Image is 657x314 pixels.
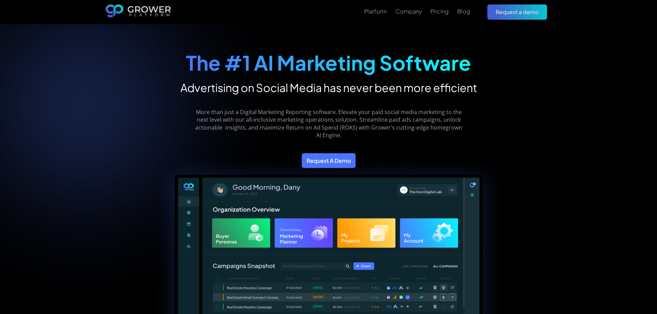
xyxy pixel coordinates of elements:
[487,4,547,19] a: Request a demo
[186,50,471,75] strong: The #1 AI Marketing Software
[457,8,470,14] div: Blog
[106,4,171,20] a: home
[396,7,422,16] a: Company
[430,7,449,16] a: Pricing
[364,8,387,14] div: Platform
[180,81,477,94] h2: Advertising on Social Media has never been more efficient
[430,8,449,14] div: Pricing
[190,108,467,139] p: More than just a Digital Marketing Reporting software. Elevate your paid social media marketing t...
[457,7,470,16] a: Blog
[364,7,387,16] a: Platform
[396,8,422,14] div: Company
[302,153,356,168] a: Request A Demo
